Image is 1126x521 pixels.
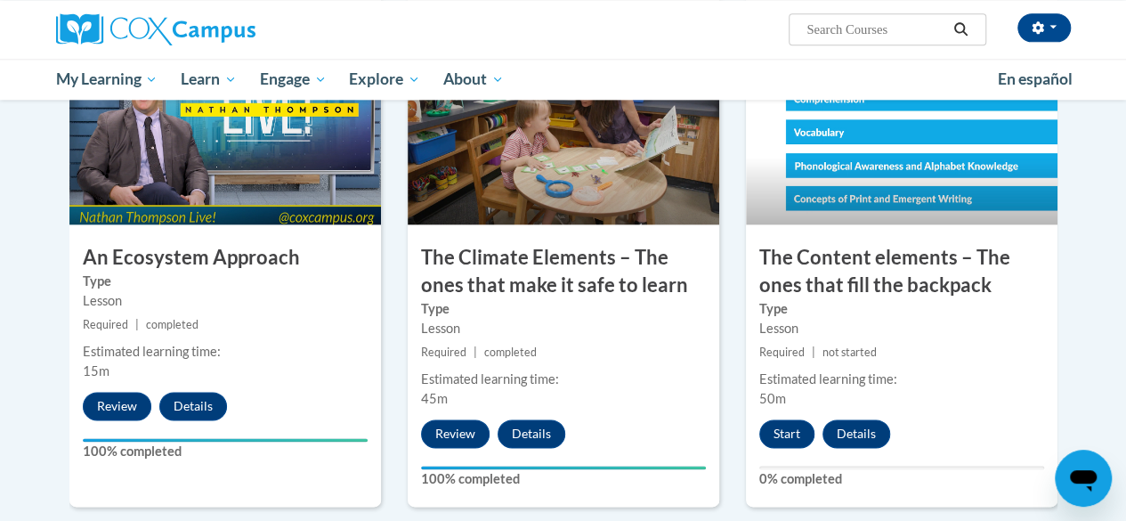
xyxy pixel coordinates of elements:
[56,13,255,45] img: Cox Campus
[498,419,565,448] button: Details
[1017,13,1071,42] button: Account Settings
[947,19,974,40] button: Search
[474,346,477,359] span: |
[759,391,786,406] span: 50m
[181,69,237,90] span: Learn
[56,13,377,45] a: Cox Campus
[337,59,432,100] a: Explore
[135,318,139,331] span: |
[443,69,504,90] span: About
[421,466,706,469] div: Your progress
[55,69,158,90] span: My Learning
[83,272,368,291] label: Type
[421,299,706,319] label: Type
[986,61,1084,98] a: En español
[759,299,1044,319] label: Type
[83,291,368,311] div: Lesson
[1055,450,1112,507] iframe: Button to launch messaging window
[260,69,327,90] span: Engage
[69,244,381,272] h3: An Ecosystem Approach
[998,69,1073,88] span: En español
[421,419,490,448] button: Review
[421,391,448,406] span: 45m
[169,59,248,100] a: Learn
[69,46,381,224] img: Course Image
[746,244,1057,299] h3: The Content elements – The ones that fill the backpack
[484,346,537,359] span: completed
[349,69,420,90] span: Explore
[83,342,368,362] div: Estimated learning time:
[83,438,368,442] div: Your progress
[421,370,706,389] div: Estimated learning time:
[822,419,890,448] button: Details
[421,319,706,338] div: Lesson
[822,346,877,359] span: not started
[83,392,151,420] button: Review
[805,19,947,40] input: Search Courses
[146,318,198,331] span: completed
[759,370,1044,389] div: Estimated learning time:
[83,318,128,331] span: Required
[746,46,1057,224] img: Course Image
[421,346,466,359] span: Required
[759,419,814,448] button: Start
[83,442,368,461] label: 100% completed
[248,59,338,100] a: Engage
[432,59,515,100] a: About
[759,469,1044,489] label: 0% completed
[812,346,815,359] span: |
[83,363,109,379] span: 15m
[759,319,1044,338] div: Lesson
[408,46,719,224] img: Course Image
[43,59,1084,100] div: Main menu
[408,244,719,299] h3: The Climate Elements – The ones that make it safe to learn
[45,59,170,100] a: My Learning
[759,346,805,359] span: Required
[421,469,706,489] label: 100% completed
[159,392,227,420] button: Details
